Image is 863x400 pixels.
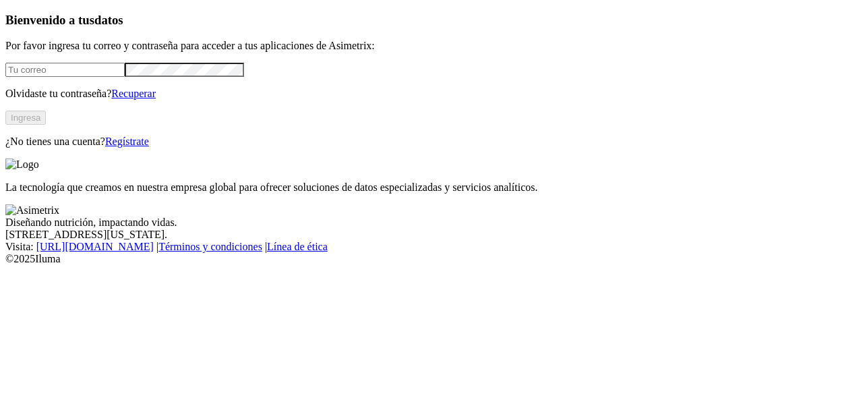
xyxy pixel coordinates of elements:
a: Línea de ética [267,241,328,252]
a: Términos y condiciones [158,241,262,252]
p: Olvidaste tu contraseña? [5,88,858,100]
a: Regístrate [105,136,149,147]
span: datos [94,13,123,27]
div: Visita : | | [5,241,858,253]
h3: Bienvenido a tus [5,13,858,28]
div: [STREET_ADDRESS][US_STATE]. [5,229,858,241]
p: La tecnología que creamos en nuestra empresa global para ofrecer soluciones de datos especializad... [5,181,858,194]
p: ¿No tienes una cuenta? [5,136,858,148]
img: Asimetrix [5,204,59,217]
input: Tu correo [5,63,125,77]
button: Ingresa [5,111,46,125]
p: Por favor ingresa tu correo y contraseña para acceder a tus aplicaciones de Asimetrix: [5,40,858,52]
div: © 2025 Iluma [5,253,858,265]
a: Recuperar [111,88,156,99]
div: Diseñando nutrición, impactando vidas. [5,217,858,229]
a: [URL][DOMAIN_NAME] [36,241,154,252]
img: Logo [5,159,39,171]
